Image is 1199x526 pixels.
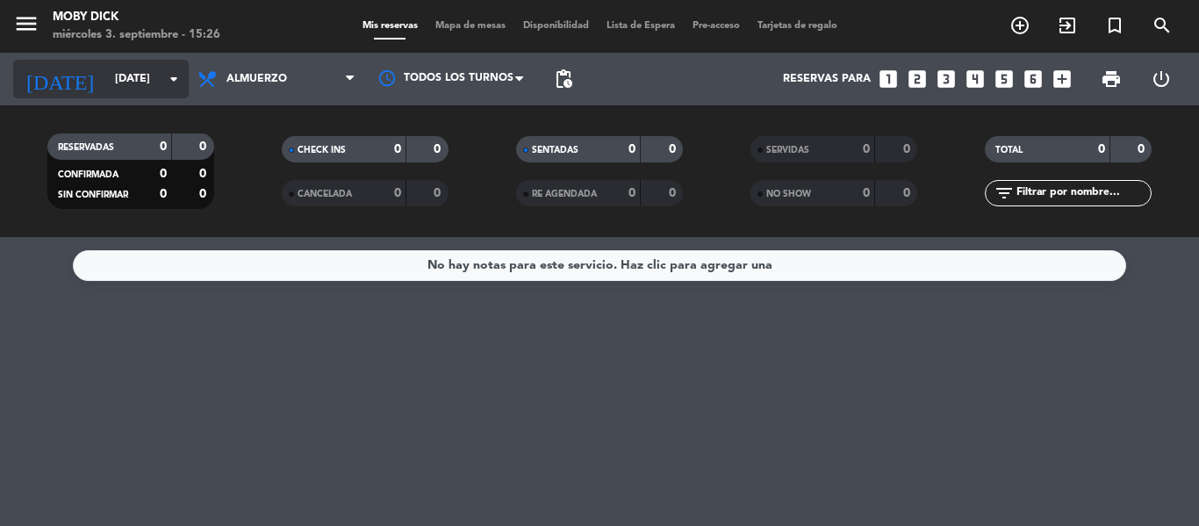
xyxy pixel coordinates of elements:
strong: 0 [669,187,679,199]
strong: 0 [863,187,870,199]
input: Filtrar por nombre... [1015,184,1151,203]
span: Pre-acceso [684,21,749,31]
div: LOG OUT [1136,53,1186,105]
span: Mis reservas [354,21,427,31]
span: Almuerzo [226,73,287,85]
strong: 0 [903,187,914,199]
div: miércoles 3. septiembre - 15:26 [53,26,220,44]
span: pending_actions [553,68,574,90]
strong: 0 [434,143,444,155]
span: Tarjetas de regalo [749,21,846,31]
i: add_box [1051,68,1073,90]
span: Disponibilidad [514,21,598,31]
span: print [1101,68,1122,90]
strong: 0 [199,168,210,180]
span: Mapa de mesas [427,21,514,31]
span: NO SHOW [766,190,811,198]
span: RE AGENDADA [532,190,597,198]
span: Reservas para [783,73,871,85]
span: CONFIRMADA [58,170,118,179]
i: looks_one [877,68,900,90]
span: CANCELADA [298,190,352,198]
strong: 0 [199,141,210,153]
strong: 0 [628,187,635,199]
i: turned_in_not [1104,15,1125,36]
i: looks_5 [993,68,1016,90]
i: looks_3 [935,68,958,90]
strong: 0 [863,143,870,155]
i: menu [13,11,39,37]
div: No hay notas para este servicio. Haz clic para agregar una [427,256,772,276]
strong: 0 [903,143,914,155]
button: menu [13,11,39,43]
span: SENTADAS [532,146,578,155]
strong: 0 [199,188,210,200]
strong: 0 [669,143,679,155]
span: CHECK INS [298,146,346,155]
i: looks_6 [1022,68,1045,90]
i: looks_two [906,68,929,90]
i: exit_to_app [1057,15,1078,36]
strong: 0 [160,188,167,200]
strong: 0 [160,168,167,180]
strong: 0 [1098,143,1105,155]
i: arrow_drop_down [163,68,184,90]
strong: 0 [628,143,635,155]
span: TOTAL [995,146,1023,155]
span: SIN CONFIRMAR [58,191,128,199]
i: [DATE] [13,60,106,98]
i: power_settings_new [1151,68,1172,90]
span: Lista de Espera [598,21,684,31]
strong: 0 [434,187,444,199]
span: SERVIDAS [766,146,809,155]
strong: 0 [394,143,401,155]
span: RESERVADAS [58,143,114,152]
strong: 0 [394,187,401,199]
div: Moby Dick [53,9,220,26]
i: filter_list [994,183,1015,204]
i: looks_4 [964,68,987,90]
strong: 0 [1138,143,1148,155]
strong: 0 [160,141,167,153]
i: search [1152,15,1173,36]
i: add_circle_outline [1009,15,1030,36]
